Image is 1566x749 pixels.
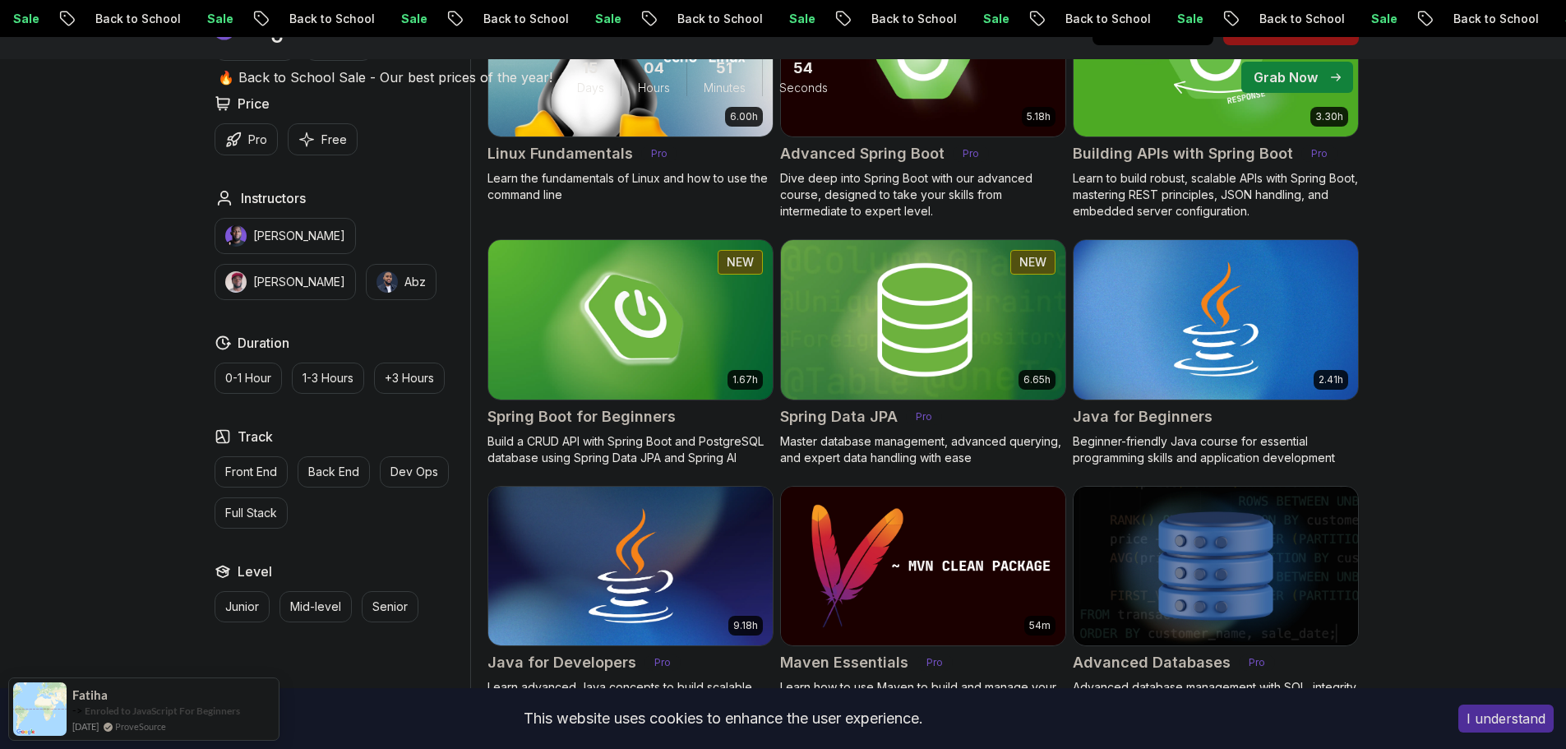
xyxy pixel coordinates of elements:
[385,370,434,386] p: +3 Hours
[780,405,898,428] h2: Spring Data JPA
[225,505,277,521] p: Full Stack
[238,333,289,353] h2: Duration
[485,11,538,27] p: Sale
[115,719,166,733] a: ProveSource
[215,218,356,254] button: instructor img[PERSON_NAME]
[12,700,1434,737] div: This website uses cookies to enhance the user experience.
[780,486,1066,713] a: Maven Essentials card54mMaven EssentialsProLearn how to use Maven to build and manage your Java p...
[487,486,774,713] a: Java for Developers card9.18hJava for DevelopersProLearn advanced Java concepts to build scalable...
[781,487,1065,646] img: Maven Essentials card
[955,11,1067,27] p: Back to School
[72,719,99,733] span: [DATE]
[873,11,926,27] p: Sale
[779,80,828,96] span: Seconds
[308,464,359,480] p: Back End
[1261,11,1314,27] p: Sale
[1149,11,1261,27] p: Back to School
[303,370,353,386] p: 1-3 Hours
[218,67,552,87] p: 🔥 Back to School Sale - Our best prices of the year!
[298,456,370,488] button: Back End
[716,57,732,80] span: 51 Minutes
[487,679,774,712] p: Learn advanced Java concepts to build scalable and maintainable applications.
[1073,239,1359,466] a: Java for Beginners card2.41hJava for BeginnersBeginner-friendly Java course for essential program...
[487,433,774,466] p: Build a CRUD API with Spring Boot and PostgreSQL database using Spring Data JPA and Spring AI
[1073,405,1213,428] h2: Java for Beginners
[487,405,676,428] h2: Spring Boot for Beginners
[732,373,758,386] p: 1.67h
[780,170,1066,220] p: Dive deep into Spring Boot with our advanced course, designed to take your skills from intermedia...
[72,704,83,717] span: ->
[362,591,418,622] button: Senior
[215,497,288,529] button: Full Stack
[253,274,345,290] p: [PERSON_NAME]
[761,11,873,27] p: Back to School
[1029,619,1051,632] p: 54m
[1239,654,1275,671] p: Pro
[279,591,352,622] button: Mid-level
[238,427,273,446] h2: Track
[238,562,272,581] h2: Level
[727,254,754,270] p: NEW
[641,146,677,162] p: Pro
[215,123,278,155] button: Pro
[215,363,282,394] button: 0-1 Hour
[372,599,408,615] p: Senior
[72,688,108,702] span: Fatiha
[1343,11,1455,27] p: Back to School
[1319,373,1343,386] p: 2.41h
[582,57,598,80] span: 15 Days
[1073,679,1359,712] p: Advanced database management with SQL, integrity, and practical applications
[215,264,356,300] button: instructor img[PERSON_NAME]
[85,705,240,717] a: Enroled to JavaScript For Beginners
[1023,373,1051,386] p: 6.65h
[225,370,271,386] p: 0-1 Hour
[1067,11,1120,27] p: Sale
[644,57,664,80] span: 4 Hours
[376,271,398,293] img: instructor img
[704,80,746,96] span: Minutes
[906,409,942,425] p: Pro
[215,456,288,488] button: Front End
[793,57,813,80] span: 54 Seconds
[487,651,636,674] h2: Java for Developers
[288,123,358,155] button: Free
[679,11,732,27] p: Sale
[780,239,1066,466] a: Spring Data JPA card6.65hNEWSpring Data JPAProMaster database management, advanced querying, and ...
[225,225,247,247] img: instructor img
[1074,487,1358,646] img: Advanced Databases card
[638,80,670,96] span: Hours
[225,271,247,293] img: instructor img
[567,11,679,27] p: Back to School
[577,80,604,96] span: Days
[1073,651,1231,674] h2: Advanced Databases
[225,599,259,615] p: Junior
[1073,433,1359,466] p: Beginner-friendly Java course for essential programming skills and application development
[97,11,150,27] p: Sale
[404,274,426,290] p: Abz
[373,11,485,27] p: Back to School
[1019,254,1046,270] p: NEW
[380,456,449,488] button: Dev Ops
[241,188,306,208] h2: Instructors
[1073,486,1359,713] a: Advanced Databases cardAdvanced DatabasesProAdvanced database management with SQL, integrity, and...
[366,264,437,300] button: instructor imgAbz
[780,679,1066,712] p: Learn how to use Maven to build and manage your Java projects
[292,363,364,394] button: 1-3 Hours
[1073,170,1359,220] p: Learn to build robust, scalable APIs with Spring Boot, mastering REST principles, JSON handling, ...
[487,170,774,203] p: Learn the fundamentals of Linux and how to use the command line
[780,433,1066,466] p: Master database management, advanced querying, and expert data handling with ease
[1254,67,1318,87] p: Grab Now
[321,132,347,148] p: Free
[1074,240,1358,400] img: Java for Beginners card
[780,142,945,165] h2: Advanced Spring Boot
[13,682,67,736] img: provesource social proof notification image
[248,132,267,148] p: Pro
[290,599,341,615] p: Mid-level
[291,11,344,27] p: Sale
[253,228,345,244] p: [PERSON_NAME]
[917,654,953,671] p: Pro
[488,487,773,646] img: Java for Developers card
[487,142,633,165] h2: Linux Fundamentals
[390,464,438,480] p: Dev Ops
[179,11,291,27] p: Back to School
